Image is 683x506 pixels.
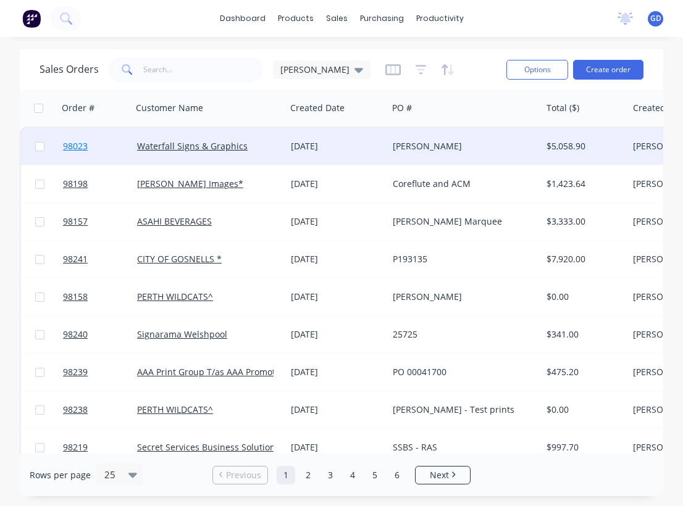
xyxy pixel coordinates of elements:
a: Page 1 is your current page [277,466,295,484]
div: [DATE] [291,366,383,378]
a: CITY OF GOSNELLS * [137,253,222,265]
a: 98023 [63,128,137,165]
a: PERTH WILDCATS^ [137,291,213,302]
div: Total ($) [547,102,579,114]
a: Page 3 [321,466,340,484]
div: PO # [392,102,412,114]
div: Customer Name [136,102,203,114]
span: [PERSON_NAME] [280,63,350,76]
div: productivity [410,9,470,28]
div: Created Date [290,102,345,114]
div: SSBS - RAS [393,441,530,454]
h1: Sales Orders [40,64,99,75]
div: [DATE] [291,215,383,228]
div: $1,423.64 [547,178,619,190]
a: Page 5 [366,466,384,484]
a: AAA Print Group T/as AAA Promotions^ [137,366,298,378]
div: $5,058.90 [547,140,619,152]
button: Options [506,60,568,80]
a: ASAHI BEVERAGES [137,215,212,227]
a: PERTH WILDCATS^ [137,404,213,415]
div: $3,333.00 [547,215,619,228]
span: Previous [226,469,261,481]
div: [PERSON_NAME] Marquee [393,215,530,228]
div: [DATE] [291,140,383,152]
div: [PERSON_NAME] [393,291,530,303]
div: [DATE] [291,178,383,190]
div: $997.70 [547,441,619,454]
div: [DATE] [291,328,383,341]
div: P193135 [393,253,530,265]
div: Created By [633,102,678,114]
div: [DATE] [291,404,383,416]
input: Search... [143,57,264,82]
a: Signarama Welshpool [137,328,227,340]
button: Create order [573,60,643,80]
a: Page 4 [343,466,362,484]
div: Coreflute and ACM [393,178,530,190]
span: 98157 [63,215,88,228]
a: 98198 [63,165,137,202]
a: 98241 [63,241,137,278]
a: Next page [416,469,470,481]
a: Waterfall Signs & Graphics [137,140,248,152]
span: 98238 [63,404,88,416]
a: Previous page [213,469,267,481]
a: Page 2 [299,466,317,484]
a: 98219 [63,429,137,466]
div: [DATE] [291,253,383,265]
span: GD [650,13,661,24]
span: 98023 [63,140,88,152]
span: 98158 [63,291,88,303]
a: 98239 [63,354,137,391]
a: 98238 [63,391,137,428]
div: [DATE] [291,441,383,454]
div: [DATE] [291,291,383,303]
div: $341.00 [547,328,619,341]
span: 98198 [63,178,88,190]
a: 98157 [63,203,137,240]
div: $7,920.00 [547,253,619,265]
span: Next [430,469,449,481]
span: 98239 [63,366,88,378]
a: [PERSON_NAME] Images* [137,178,243,189]
ul: Pagination [207,466,476,484]
a: dashboard [214,9,272,28]
a: 98158 [63,278,137,315]
div: sales [320,9,354,28]
a: Secret Services Business Solutions* [137,441,285,453]
div: 25725 [393,328,530,341]
div: purchasing [354,9,410,28]
div: [PERSON_NAME] - Test prints [393,404,530,416]
div: $475.20 [547,366,619,378]
a: 98240 [63,316,137,353]
a: Page 6 [388,466,406,484]
span: 98219 [63,441,88,454]
div: $0.00 [547,404,619,416]
div: Order # [62,102,94,114]
span: 98241 [63,253,88,265]
span: 98240 [63,328,88,341]
div: products [272,9,320,28]
div: $0.00 [547,291,619,303]
div: PO 00041700 [393,366,530,378]
span: Rows per page [30,469,91,481]
img: Factory [22,9,41,28]
div: [PERSON_NAME] [393,140,530,152]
